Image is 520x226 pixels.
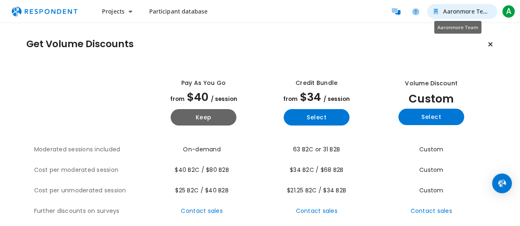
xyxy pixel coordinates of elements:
[175,186,228,194] span: $25 B2C / $40 B2B
[388,3,404,20] a: Message participants
[34,160,147,180] th: Cost per moderated session
[175,166,229,174] span: $40 B2C / $80 B2B
[492,173,512,193] div: Open Intercom Messenger
[170,95,185,103] span: from
[500,4,517,19] button: A
[296,79,337,87] div: Credit Bundle
[419,166,444,174] span: Custom
[34,139,147,160] th: Moderated sessions included
[398,109,464,125] button: Select yearly custom_static plan
[181,207,222,215] a: Contact sales
[502,5,515,18] span: A
[183,145,220,153] span: On-demand
[405,79,458,88] div: Volume Discount
[34,201,147,221] th: Further discounts on surveys
[419,145,444,153] span: Custom
[102,7,125,15] span: Projects
[482,36,499,53] button: Keep current plan
[7,4,82,19] img: respondent-logo.png
[181,79,226,87] div: Pay as you go
[284,109,349,126] button: Select yearly basic plan
[324,95,350,103] span: / session
[95,4,139,19] button: Projects
[187,89,208,105] span: $40
[290,166,343,174] span: $34 B2C / $68 B2B
[437,24,478,30] span: Aaronmore Team
[409,91,454,106] span: Custom
[407,3,424,20] a: Help and support
[443,7,492,15] span: Aaronmore Team
[142,4,214,19] a: Participant database
[26,39,134,50] h1: Get Volume Discounts
[283,95,298,103] span: from
[171,109,236,126] button: Keep current yearly payg plan
[34,180,147,201] th: Cost per unmoderated session
[419,186,444,194] span: Custom
[287,186,346,194] span: $21.25 B2C / $34 B2B
[427,4,497,19] button: Aaronmore Team
[410,207,452,215] a: Contact sales
[300,89,321,105] span: $34
[293,145,340,153] span: 63 B2C or 31 B2B
[211,95,237,103] span: / session
[296,207,337,215] a: Contact sales
[149,7,208,15] span: Participant database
